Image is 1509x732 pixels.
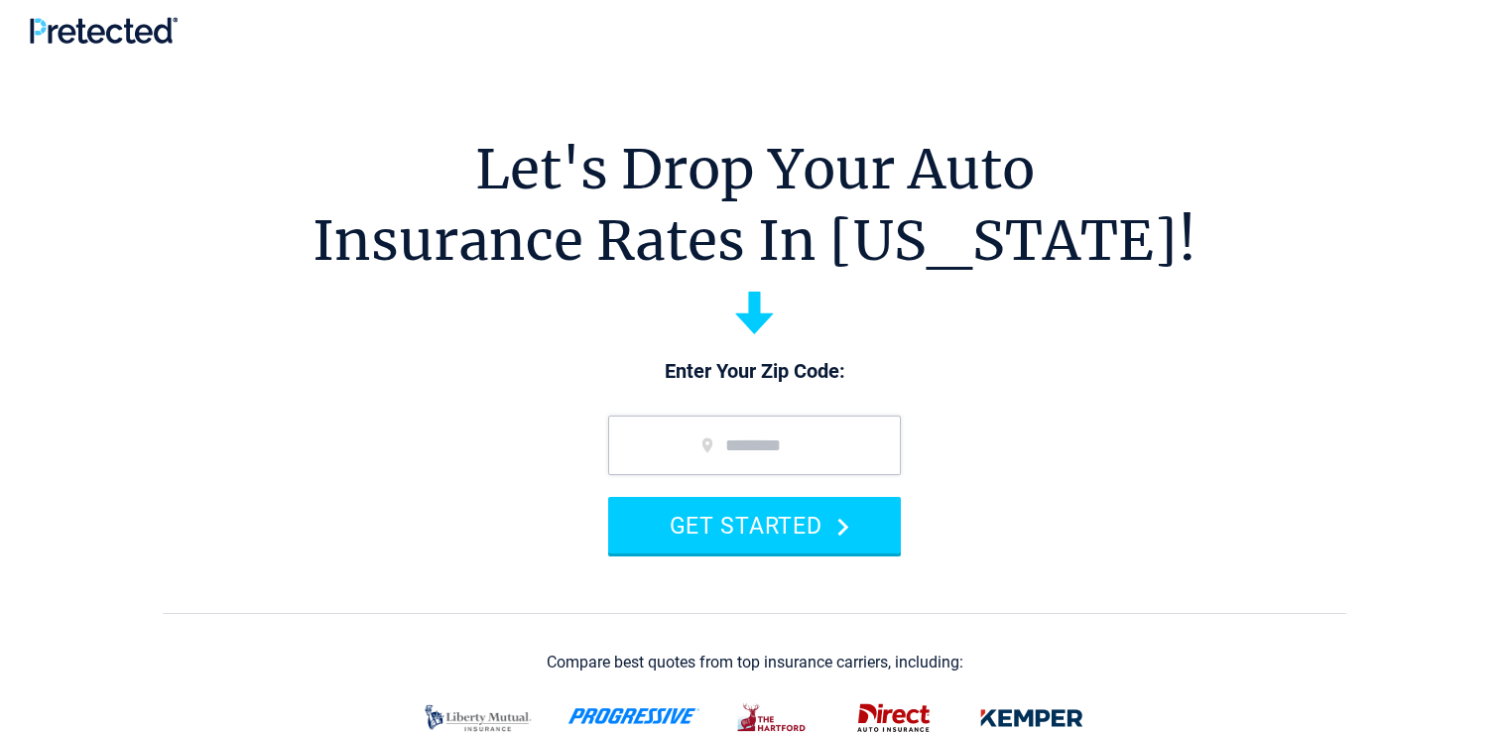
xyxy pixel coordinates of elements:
img: progressive [567,708,700,724]
div: Compare best quotes from top insurance carriers, including: [547,654,963,671]
img: Pretected Logo [30,17,178,44]
h1: Let's Drop Your Auto Insurance Rates In [US_STATE]! [313,134,1196,277]
input: zip code [608,416,901,475]
button: GET STARTED [608,497,901,553]
p: Enter Your Zip Code: [588,358,921,386]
